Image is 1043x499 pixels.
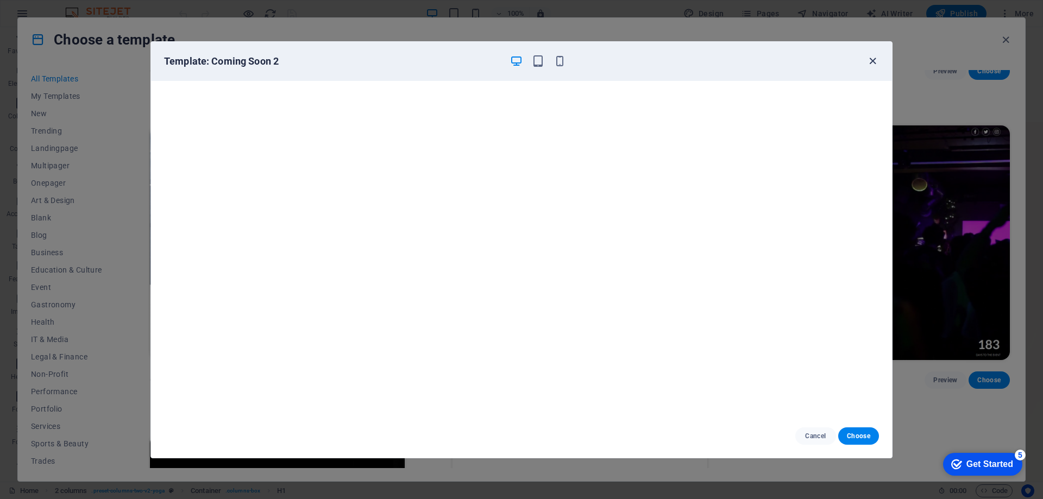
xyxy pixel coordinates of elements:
button: Cancel [795,427,836,445]
span: Choose [847,432,870,440]
h6: Template: Coming Soon 2 [164,55,501,68]
div: 5 [80,2,91,13]
div: Get Started 5 items remaining, 0% complete [9,5,88,28]
div: Get Started [32,12,79,22]
button: Choose [838,427,879,445]
span: Cancel [804,432,827,440]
